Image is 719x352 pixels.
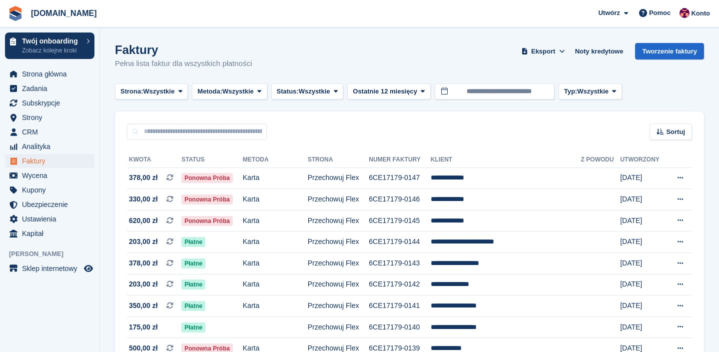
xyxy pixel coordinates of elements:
td: [DATE] [620,253,667,274]
td: Przechowuj Flex [308,274,369,295]
td: Przechowuj Flex [308,231,369,253]
td: Karta [243,253,308,274]
span: Wszystkie [299,86,330,96]
th: Numer faktury [369,152,431,168]
span: Wszystkie [577,86,609,96]
button: Typ: Wszystkie [559,83,622,100]
span: Płatne [181,322,205,332]
td: Przechowuj Flex [308,189,369,210]
td: 6CE17179-0144 [369,231,431,253]
a: menu [5,67,94,81]
span: Eksport [531,46,555,56]
td: 6CE17179-0142 [369,274,431,295]
a: menu [5,139,94,153]
span: Subskrypcje [22,96,82,110]
td: 6CE17179-0146 [369,189,431,210]
a: Podgląd sklepu [82,262,94,274]
td: Karta [243,295,308,317]
span: Ponowna próba [181,216,233,226]
a: menu [5,110,94,124]
p: Twój onboarding [22,37,81,44]
th: Kwota [127,152,181,168]
a: menu [5,81,94,95]
a: menu [5,168,94,182]
th: Metoda [243,152,308,168]
span: Utwórz [598,8,620,18]
th: Z powodu [581,152,620,168]
span: Płatne [181,258,205,268]
td: [DATE] [620,167,667,189]
td: [DATE] [620,210,667,231]
span: Płatne [181,301,205,311]
td: 6CE17179-0145 [369,210,431,231]
p: Zobacz kolejne kroki [22,46,81,55]
p: Pełna lista faktur dla wszystkich płatności [115,58,252,69]
td: [DATE] [620,189,667,210]
button: Metoda: Wszystkie [192,83,267,100]
td: [DATE] [620,295,667,317]
span: 350,00 zł [129,300,158,311]
a: menu [5,125,94,139]
span: Ubezpieczenie [22,197,82,211]
td: Przechowuj Flex [308,295,369,317]
span: 203,00 zł [129,279,158,289]
span: 378,00 zł [129,258,158,268]
a: menu [5,212,94,226]
span: Zadania [22,81,82,95]
button: Ostatnie 12 miesięcy [347,83,430,100]
span: Konto [691,8,710,18]
a: menu [5,154,94,168]
td: [DATE] [620,316,667,338]
th: Utworzony [620,152,667,168]
span: 378,00 zł [129,172,158,183]
img: stora-icon-8386f47178a22dfd0bd8f6a31ec36ba5ce8667c1dd55bd0f319d3a0aa187defe.svg [8,6,23,21]
a: menu [5,226,94,240]
span: Ustawienia [22,212,82,226]
span: Wszystkie [222,86,254,96]
span: Kapitał [22,226,82,240]
a: menu [5,197,94,211]
span: Analityka [22,139,82,153]
span: Ponowna próba [181,173,233,183]
a: menu [5,183,94,197]
td: 6CE17179-0141 [369,295,431,317]
td: Karta [243,274,308,295]
span: 203,00 zł [129,236,158,247]
h1: Faktury [115,43,252,56]
th: Strona [308,152,369,168]
span: Kupony [22,183,82,197]
span: Sklep internetowy [22,261,82,275]
span: Status: [277,86,299,96]
td: Przechowuj Flex [308,210,369,231]
span: Ostatnie 12 miesięcy [353,86,417,96]
a: Tworzenie faktury [635,43,704,59]
span: Typ: [564,86,577,96]
a: menu [5,261,94,275]
a: Noty kredytowe [571,43,628,59]
td: Karta [243,167,308,189]
td: Przechowuj Flex [308,253,369,274]
span: Faktury [22,154,82,168]
span: [PERSON_NAME] [9,249,99,259]
td: Karta [243,231,308,253]
a: [DOMAIN_NAME] [27,5,101,21]
span: Płatne [181,237,205,247]
span: 620,00 zł [129,215,158,226]
span: Strona główna [22,67,82,81]
span: CRM [22,125,82,139]
td: Karta [243,189,308,210]
td: Przechowuj Flex [308,167,369,189]
a: Twój onboarding Zobacz kolejne kroki [5,32,94,59]
span: Metoda: [197,86,222,96]
td: 6CE17179-0147 [369,167,431,189]
td: [DATE] [620,274,667,295]
button: Strona: Wszystkie [115,83,188,100]
th: Klient [431,152,581,168]
td: Przechowuj Flex [308,316,369,338]
button: Eksport [520,43,567,59]
span: Strona: [120,86,143,96]
td: [DATE] [620,231,667,253]
span: Ponowna próba [181,194,233,204]
span: Wycena [22,168,82,182]
span: 330,00 zł [129,194,158,204]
